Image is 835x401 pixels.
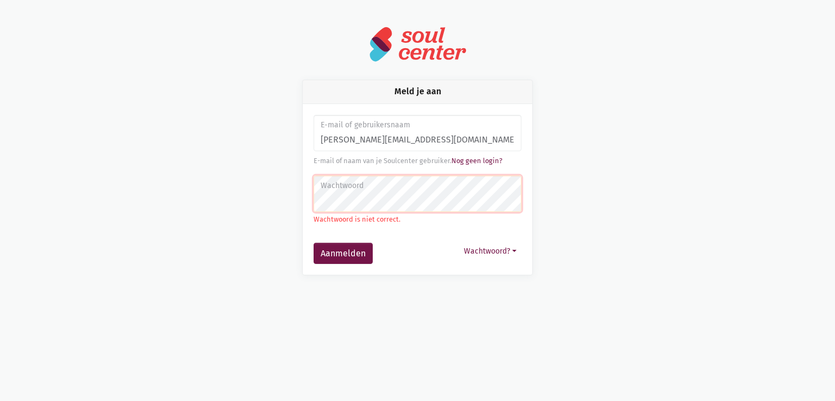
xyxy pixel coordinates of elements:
[314,243,373,264] button: Aanmelden
[459,243,521,260] button: Wachtwoord?
[303,80,532,104] div: Meld je aan
[369,26,467,62] img: logo-soulcenter-full.svg
[314,115,521,264] form: Aanmelden
[451,157,502,165] a: Nog geen login?
[321,119,514,131] label: E-mail of gebruikersnaam
[314,214,521,225] p: Wachtwoord is niet correct.
[321,180,514,192] label: Wachtwoord
[314,156,521,166] div: E-mail of naam van je Soulcenter gebruiker.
